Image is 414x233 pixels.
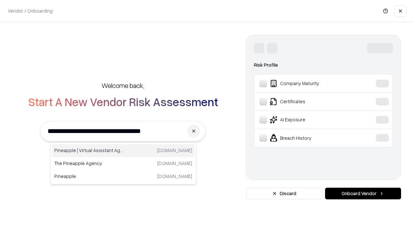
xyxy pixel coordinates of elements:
div: Company Maturity [259,80,356,87]
p: [DOMAIN_NAME] [157,160,192,167]
p: Pineapple | Virtual Assistant Agency [54,147,123,154]
h5: Welcome back, [102,81,144,90]
div: AI Exposure [259,116,356,124]
p: Pineapple [54,173,123,180]
p: [DOMAIN_NAME] [157,147,192,154]
div: Breach History [259,134,356,142]
p: [DOMAIN_NAME] [157,173,192,180]
button: Onboard Vendor [325,188,401,199]
button: Discard [246,188,322,199]
p: Vendor / Onboarding [8,7,53,14]
div: Risk Profile [254,61,393,69]
p: The Pineapple Agency [54,160,123,167]
div: Suggestions [50,142,196,184]
h2: Start A New Vendor Risk Assessment [28,95,218,108]
div: Certificates [259,98,356,105]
